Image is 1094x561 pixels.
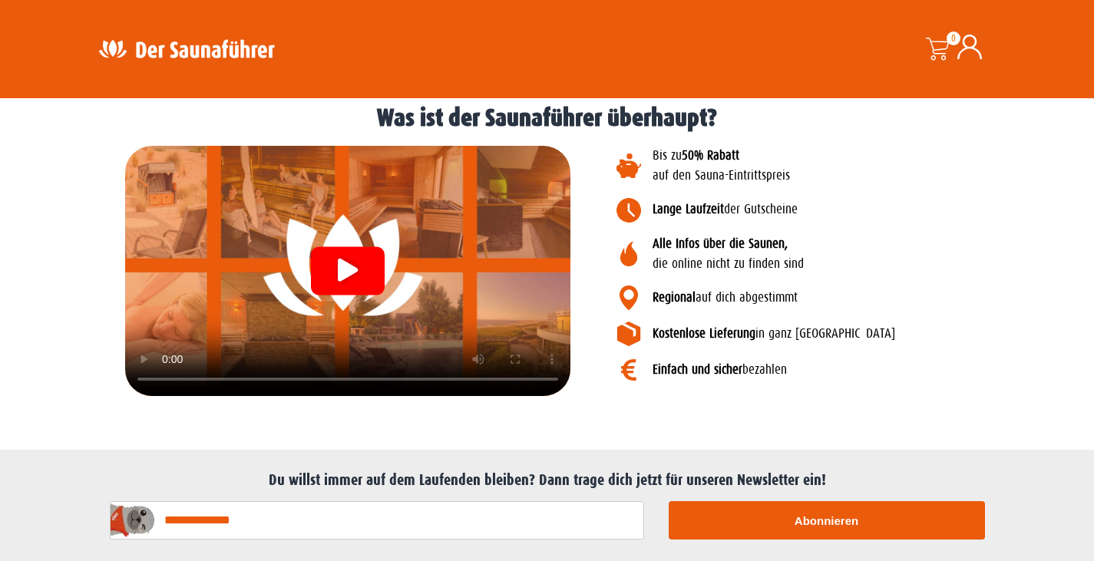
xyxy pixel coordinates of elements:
p: Bis zu auf den Sauna-Eintrittspreis [653,146,1039,186]
h2: Du willst immer auf dem Laufenden bleiben? Dann trage dich jetzt für unseren Newsletter ein! [94,471,1000,490]
button: Abonnieren [669,501,985,540]
p: die online nicht zu finden sind [653,234,1039,275]
span: 0 [947,31,960,45]
b: Regional [653,290,696,305]
div: Video abspielen [311,246,385,295]
p: der Gutscheine [653,200,1039,219]
b: Lange Laufzeit [653,202,724,216]
b: Alle Infos über die Saunen, [653,236,788,251]
p: auf dich abgestimmt [653,288,1039,308]
b: Kostenlose Lieferung [653,326,755,341]
b: 50% Rabatt [682,148,739,163]
p: in ganz [GEOGRAPHIC_DATA] [653,324,1039,344]
p: bezahlen [653,360,1039,380]
h1: Was ist der Saunaführer überhaupt? [8,106,1086,130]
b: Einfach und sicher [653,362,742,377]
